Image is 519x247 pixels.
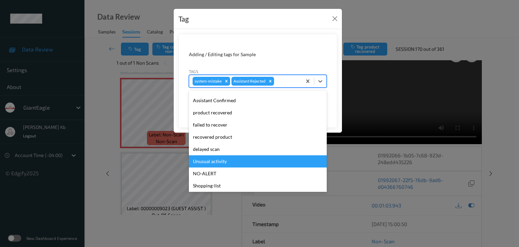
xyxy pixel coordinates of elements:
div: recovered product [189,131,327,143]
div: Remove system-mistake [223,77,230,86]
div: product recovered [189,107,327,119]
div: delayed scan [189,143,327,155]
button: Close [330,14,340,23]
div: Unusual activity [189,155,327,167]
div: Tag [178,14,189,24]
div: Adding / Editing tags for Sample [189,51,327,58]
div: NO-ALERT [189,167,327,180]
div: Remove Assistant Rejected [267,77,274,86]
label: Tags [189,68,198,74]
div: system-mistake [193,77,223,86]
div: Shopping-list [189,180,327,192]
div: Assistant Confirmed [189,94,327,107]
div: failed to recover [189,119,327,131]
div: Assistant Rejected [231,77,267,86]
